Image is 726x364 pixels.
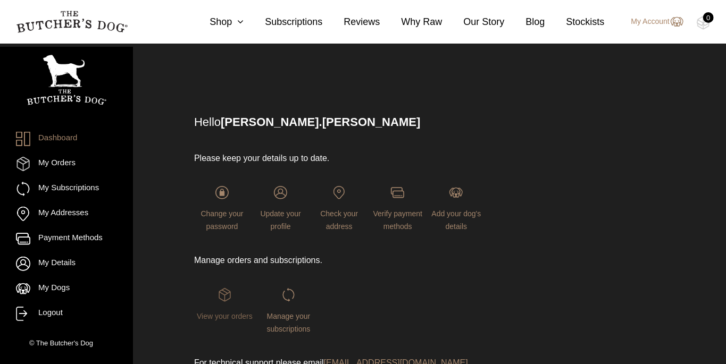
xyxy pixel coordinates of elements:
[432,209,481,231] span: Add your dog's details
[703,12,714,23] div: 0
[244,15,322,29] a: Subscriptions
[16,282,117,296] a: My Dogs
[16,257,117,271] a: My Details
[282,288,295,301] img: login-TBD_Subscriptions.png
[261,209,301,231] span: Update your profile
[505,15,545,29] a: Blog
[449,186,463,199] img: login-TBD_Dog.png
[16,132,117,146] a: Dashboard
[16,207,117,221] a: My Addresses
[267,312,311,333] span: Manage your subscriptions
[194,288,255,320] a: View your orders
[194,254,485,267] p: Manage orders and subscriptions.
[322,15,380,29] a: Reviews
[380,15,443,29] a: Why Raw
[194,186,250,231] a: Change your password
[253,186,308,231] a: Update your profile
[16,307,117,321] a: Logout
[194,113,656,131] p: Hello
[621,15,683,28] a: My Account
[443,15,505,29] a: Our Story
[373,209,423,231] span: Verify payment methods
[197,312,253,320] span: View your orders
[16,182,117,196] a: My Subscriptions
[218,288,231,301] img: login-TBD_Orders_Hover.png
[274,186,287,199] img: login-TBD_Profile.png
[697,16,710,30] img: TBD_Cart-Empty.png
[16,157,117,171] a: My Orders
[320,209,358,231] span: Check your address
[215,186,229,199] img: login-TBD_Password.png
[221,115,420,129] strong: [PERSON_NAME].[PERSON_NAME]
[16,232,117,246] a: Payment Methods
[311,186,367,231] a: Check your address
[27,55,106,105] img: TBD_Portrait_Logo_White.png
[194,152,485,165] p: Please keep your details up to date.
[391,186,404,199] img: login-TBD_Payments.png
[428,186,484,231] a: Add your dog's details
[188,15,244,29] a: Shop
[545,15,605,29] a: Stockists
[201,209,243,231] span: Change your password
[258,288,319,333] a: Manage your subscriptions
[332,186,346,199] img: login-TBD_Address.png
[370,186,425,231] a: Verify payment methods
